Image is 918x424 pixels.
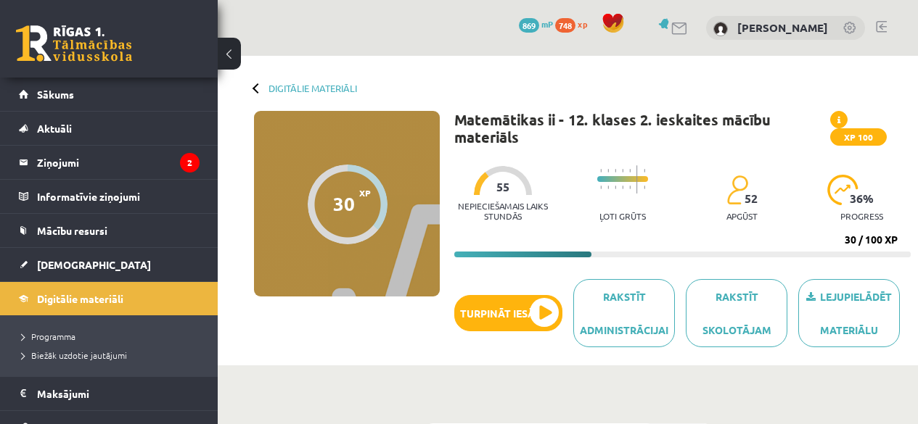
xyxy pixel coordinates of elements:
a: Sākums [19,78,200,111]
img: icon-short-line-57e1e144782c952c97e751825c79c345078a6d821885a25fce030b3d8c18986b.svg [607,186,609,189]
span: xp [578,18,587,30]
img: icon-short-line-57e1e144782c952c97e751825c79c345078a6d821885a25fce030b3d8c18986b.svg [644,169,645,172]
img: icon-short-line-57e1e144782c952c97e751825c79c345078a6d821885a25fce030b3d8c18986b.svg [629,186,631,189]
img: icon-short-line-57e1e144782c952c97e751825c79c345078a6d821885a25fce030b3d8c18986b.svg [615,169,616,172]
a: [PERSON_NAME] [737,20,828,35]
span: Digitālie materiāli [37,292,123,305]
img: icon-short-line-57e1e144782c952c97e751825c79c345078a6d821885a25fce030b3d8c18986b.svg [644,186,645,189]
span: Programma [22,331,75,342]
button: Turpināt iesākto [454,295,562,331]
a: Rīgas 1. Tālmācības vidusskola [16,25,132,62]
span: 52 [745,192,758,205]
a: Biežāk uzdotie jautājumi [22,349,203,362]
a: Ziņojumi2 [19,146,200,179]
legend: Maksājumi [37,377,200,410]
p: progress [840,211,883,221]
a: Rakstīt skolotājam [686,279,787,347]
a: Programma [22,330,203,343]
img: students-c634bb4e5e11cddfef0936a35e636f08e4e9abd3cc4e673bd6f9a4125e45ecb1.svg [726,175,747,205]
a: 869 mP [519,18,553,30]
h1: Matemātikas ii - 12. klases 2. ieskaites mācību materiāls [454,111,830,146]
p: Ļoti grūts [599,211,646,221]
a: Digitālie materiāli [19,282,200,315]
a: [DEMOGRAPHIC_DATA] [19,248,200,281]
div: 30 [333,193,355,215]
a: Digitālie materiāli [269,83,357,93]
i: 2 [180,153,200,172]
legend: Informatīvie ziņojumi [37,180,200,213]
a: Aktuāli [19,112,200,145]
img: icon-short-line-57e1e144782c952c97e751825c79c345078a6d821885a25fce030b3d8c18986b.svg [615,186,616,189]
legend: Ziņojumi [37,146,200,179]
span: Aktuāli [37,122,72,135]
img: Katrīne Rubene [713,22,728,36]
span: 748 [555,18,575,33]
span: mP [541,18,553,30]
span: 869 [519,18,539,33]
img: icon-short-line-57e1e144782c952c97e751825c79c345078a6d821885a25fce030b3d8c18986b.svg [622,186,623,189]
span: Biežāk uzdotie jautājumi [22,349,127,361]
span: Sākums [37,88,74,101]
span: 55 [496,180,509,194]
a: Lejupielādēt materiālu [798,279,900,347]
img: icon-progress-161ccf0a02000e728c5f80fcf4c31c7af3da0e1684b2b1d7c360e028c24a22f1.svg [827,175,858,205]
img: icon-short-line-57e1e144782c952c97e751825c79c345078a6d821885a25fce030b3d8c18986b.svg [622,169,623,172]
a: Mācību resursi [19,214,200,247]
img: icon-short-line-57e1e144782c952c97e751825c79c345078a6d821885a25fce030b3d8c18986b.svg [600,169,602,172]
a: Maksājumi [19,377,200,410]
span: XP 100 [830,128,887,146]
a: Informatīvie ziņojumi [19,180,200,213]
img: icon-short-line-57e1e144782c952c97e751825c79c345078a6d821885a25fce030b3d8c18986b.svg [600,186,602,189]
span: [DEMOGRAPHIC_DATA] [37,258,151,271]
img: icon-short-line-57e1e144782c952c97e751825c79c345078a6d821885a25fce030b3d8c18986b.svg [629,169,631,172]
span: 36 % [850,192,874,205]
a: 748 xp [555,18,594,30]
p: apgūst [726,211,758,221]
a: Rakstīt administrācijai [573,279,675,347]
span: Mācību resursi [37,224,107,237]
span: XP [359,188,371,198]
img: icon-short-line-57e1e144782c952c97e751825c79c345078a6d821885a25fce030b3d8c18986b.svg [607,169,609,172]
img: icon-long-line-d9ea69661e0d244f92f715978eff75569469978d946b2353a9bb055b3ed8787d.svg [636,165,638,194]
p: Nepieciešamais laiks stundās [454,201,552,221]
